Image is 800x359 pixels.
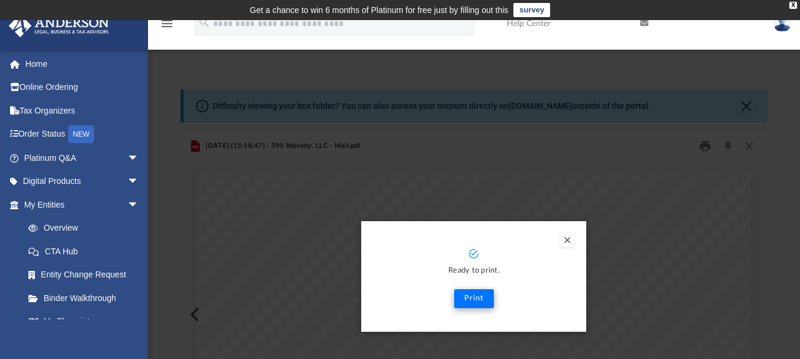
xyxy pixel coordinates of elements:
a: Order StatusNEW [8,122,157,147]
span: arrow_drop_down [127,146,151,170]
a: Tax Organizers [8,99,157,122]
img: Anderson Advisors Platinum Portal [5,14,113,37]
a: Entity Change Request [17,263,157,287]
p: Ready to print. [373,264,574,278]
div: Get a chance to win 6 months of Platinum for free just by filling out this [250,3,509,17]
a: survey [513,3,550,17]
a: Digital Productsarrow_drop_down [8,170,157,193]
a: menu [160,22,174,31]
i: menu [160,17,174,31]
a: Online Ordering [8,76,157,99]
a: Home [8,52,157,76]
a: Overview [17,216,157,240]
a: Binder Walkthrough [17,286,157,310]
a: Platinum Q&Aarrow_drop_down [8,146,157,170]
a: My Blueprint [17,310,151,334]
i: search [198,16,211,29]
button: Print [454,289,494,308]
img: User Pic [773,15,791,32]
a: My Entitiesarrow_drop_down [8,193,157,216]
a: CTA Hub [17,240,157,263]
span: arrow_drop_down [127,170,151,194]
div: NEW [68,125,94,143]
span: arrow_drop_down [127,193,151,217]
div: close [789,2,797,9]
